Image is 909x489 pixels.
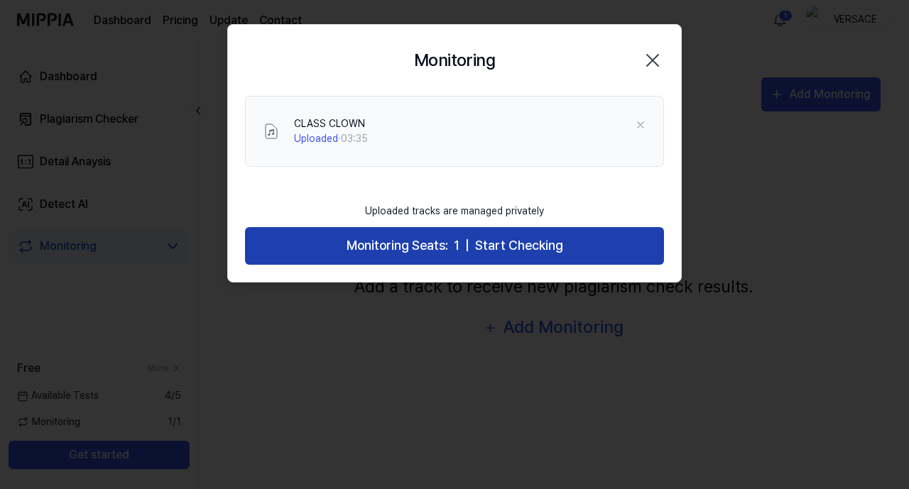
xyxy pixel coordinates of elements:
img: File Select [263,123,280,140]
h2: Monitoring [414,48,495,73]
span: 1 [454,236,459,256]
span: Monitoring Seats: [347,236,448,256]
div: CLASS CLOWN [294,116,368,131]
button: Monitoring Seats:1|Start Checking [245,227,664,265]
span: | [465,236,469,256]
div: Uploaded tracks are managed privately [356,195,553,227]
span: Uploaded [294,133,338,144]
div: · 03:35 [294,131,368,146]
span: Start Checking [475,236,563,256]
